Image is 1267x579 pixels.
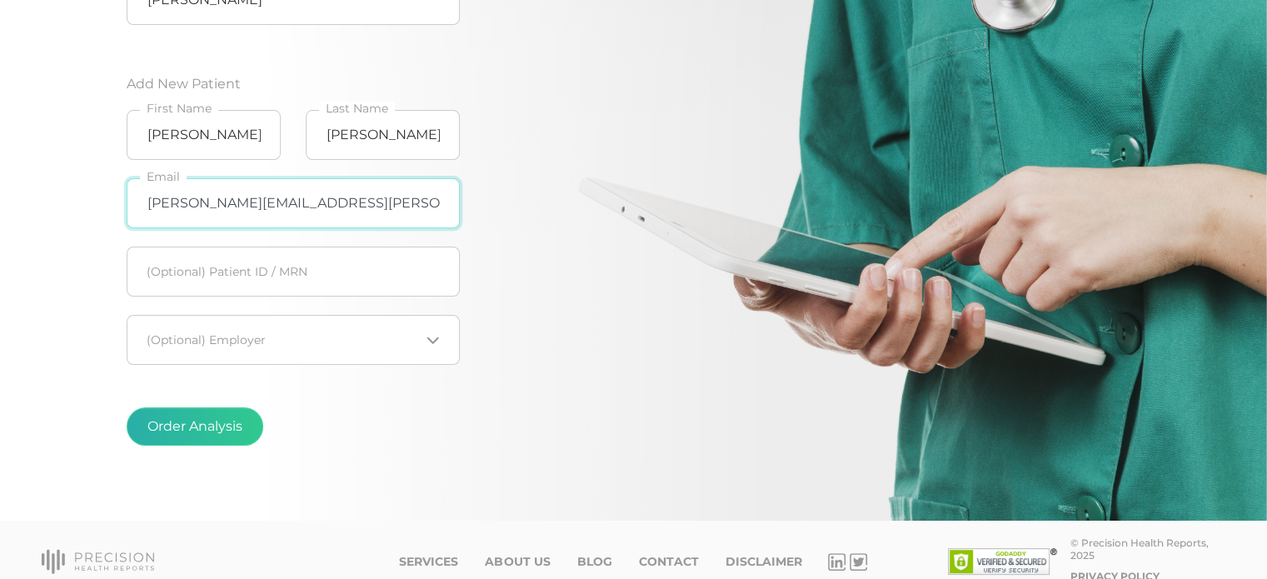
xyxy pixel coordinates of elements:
input: Last Name [306,110,460,160]
button: Order Analysis [127,407,263,446]
div: Search for option [127,315,460,365]
input: First Name [127,110,281,160]
input: Email [127,178,460,228]
label: Add New Patient [127,74,460,94]
a: Disclaimer [725,555,801,569]
a: Contact [638,555,698,569]
div: © Precision Health Reports, 2025 [1070,537,1225,562]
a: About Us [485,555,550,569]
a: Blog [576,555,611,569]
input: Search for option [147,332,420,348]
a: Services [399,555,458,569]
input: Patient ID / MRN [127,247,460,297]
img: SSL site seal - click to verify [948,548,1057,575]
